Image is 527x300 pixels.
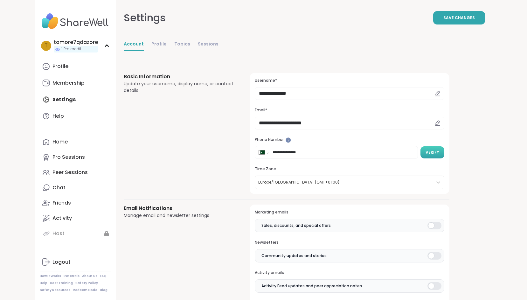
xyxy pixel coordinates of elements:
div: Pro Sessions [52,154,85,161]
a: About Us [82,274,97,278]
a: Profile [40,59,111,74]
a: FAQ [100,274,107,278]
h3: Marketing emails [255,210,444,215]
div: Home [52,138,68,145]
div: Peer Sessions [52,169,88,176]
span: t [45,42,48,50]
a: Home [40,134,111,150]
a: Host Training [50,281,73,285]
a: Chat [40,180,111,195]
h3: Activity emails [255,270,444,276]
h3: Newsletters [255,240,444,245]
a: Pro Sessions [40,150,111,165]
div: Logout [52,259,71,266]
span: Community updates and stories [261,253,327,259]
a: Blog [100,288,107,292]
a: Help [40,108,111,124]
a: Help [40,281,47,285]
div: Friends [52,199,71,206]
button: Verify [420,146,444,158]
a: Referrals [64,274,80,278]
div: tamore7qdazore [54,39,98,46]
a: Sessions [198,38,218,51]
div: Activity [52,215,72,222]
span: Verify [426,150,439,155]
div: Update your username, display name, or contact details [124,80,235,94]
h3: Username* [255,78,444,83]
button: Save Changes [433,11,485,24]
div: Settings [124,10,166,25]
a: Safety Resources [40,288,70,292]
h3: Email Notifications [124,205,235,212]
span: Activity Feed updates and peer appreciation notes [261,283,362,289]
div: Host [52,230,65,237]
div: Membership [52,80,85,87]
a: Membership [40,75,111,91]
div: Manage email and newsletter settings [124,212,235,219]
iframe: Spotlight [286,137,291,143]
a: Safety Policy [75,281,98,285]
a: Redeem Code [73,288,97,292]
img: ShareWell Nav Logo [40,10,111,32]
h3: Phone Number [255,137,444,143]
div: Chat [52,184,66,191]
h3: Basic Information [124,73,235,80]
span: Save Changes [443,15,475,21]
h3: Time Zone [255,166,444,172]
a: Account [124,38,144,51]
a: Profile [151,38,167,51]
a: Host [40,226,111,241]
div: Help [52,113,64,120]
div: Profile [52,63,68,70]
a: Topics [174,38,190,51]
h3: Email* [255,108,444,113]
a: Logout [40,255,111,270]
a: Activity [40,211,111,226]
a: How It Works [40,274,61,278]
span: Sales, discounts, and special offers [261,223,331,228]
a: Peer Sessions [40,165,111,180]
span: 1 Pro credit [61,46,81,52]
a: Friends [40,195,111,211]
